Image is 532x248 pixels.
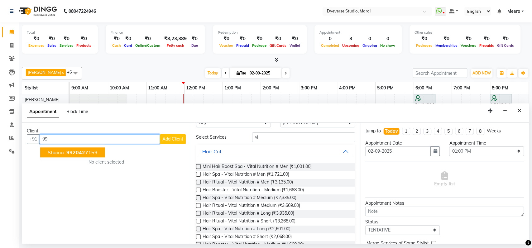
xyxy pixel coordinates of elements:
[415,35,434,42] div: ₹0
[61,70,64,75] a: x
[27,30,93,35] div: Total
[122,35,134,42] div: ₹0
[48,149,64,155] span: Shaina
[203,226,290,233] span: Hair Spa - Vital Nutrition # Long (₹2,601.00)
[376,83,395,93] a: 5:00 PM
[162,35,189,42] div: ₹8,23,389
[203,171,289,179] span: Hair Spa - Vital Nutrition # Men (₹1,721.00)
[25,97,60,103] span: [PERSON_NAME]
[65,149,98,155] ngb-highlight: 159
[203,202,300,210] span: Hair Ritual - Vital Nutrition # Medium (₹3,669.00)
[319,35,341,42] div: 0
[491,95,511,107] div: [PERSON_NAME], TK01, 08:00 PM-08:35 PM, Classic - Pedi
[487,128,501,134] div: Weeks
[414,95,435,107] div: [PERSON_NAME], TK02, 06:00 PM-06:35 PM, Classic - Pedi
[496,43,515,48] span: Gift Cards
[268,35,288,42] div: ₹0
[319,30,397,35] div: Appointment
[27,128,186,134] div: Client
[413,128,421,135] li: 2
[218,43,235,48] span: Voucher
[223,83,242,93] a: 1:00 PM
[449,140,524,146] div: Appointment Time
[27,106,59,117] span: Appointment
[16,2,59,20] img: logo
[122,43,134,48] span: Card
[185,83,207,93] a: 12:00 PM
[27,134,40,144] button: +91
[218,35,235,42] div: ₹0
[40,134,160,144] input: Search by Name/Mobile/Email/Code
[111,35,122,42] div: ₹0
[28,70,61,75] span: [PERSON_NAME]
[58,35,75,42] div: ₹0
[365,200,524,207] div: Appointment Notes
[165,43,186,48] span: Petty cash
[365,219,440,225] div: Status
[66,109,88,114] span: Block Time
[146,83,169,93] a: 11:00 AM
[365,128,381,134] div: Jump to
[75,43,93,48] span: Products
[251,43,268,48] span: Package
[379,35,397,42] div: 0
[496,35,515,42] div: ₹0
[268,43,288,48] span: Gift Cards
[466,128,474,135] li: 7
[288,35,302,42] div: ₹0
[478,43,496,48] span: Prepaids
[111,43,122,48] span: Cash
[367,240,429,248] span: Merge Services of Same Stylist
[459,35,478,42] div: ₹0
[415,30,515,35] div: Other sales
[248,69,279,78] input: 2025-09-02
[341,43,361,48] span: Upcoming
[319,43,341,48] span: Completed
[337,83,357,93] a: 4:00 PM
[365,140,440,146] div: Appointment Date
[27,35,46,42] div: ₹0
[434,171,455,187] span: Empty list
[341,35,361,42] div: 3
[471,69,492,78] button: ADD NEW
[251,35,268,42] div: ₹0
[423,128,431,135] li: 3
[252,132,355,142] input: Search by service name
[507,8,520,15] span: Meera
[203,187,304,194] span: Hair Booster - Vital Nutrition - Medium (₹1,668.00)
[70,83,90,93] a: 9:00 AM
[203,233,291,241] span: Hair Spa - Vital Nutrition # Short (₹2,068.00)
[444,128,453,135] li: 5
[75,35,93,42] div: ₹0
[455,128,463,135] li: 6
[162,136,183,142] span: Add Client
[58,43,75,48] span: Services
[205,68,221,78] span: Today
[515,106,524,116] button: Close
[434,43,459,48] span: Memberships
[459,43,478,48] span: Vouchers
[476,128,484,135] li: 8
[189,35,200,42] div: ₹0
[66,149,88,155] span: 9920427
[25,85,38,91] span: Stylist
[478,35,496,42] div: ₹0
[413,68,467,78] input: Search Appointment
[379,43,397,48] span: No show
[160,134,186,144] button: Add Client
[490,83,510,93] a: 8:00 PM
[69,2,96,20] b: 08047224946
[361,43,379,48] span: Ongoing
[191,134,247,141] div: Select Services
[402,128,410,135] li: 1
[288,43,302,48] span: Wallet
[203,194,296,202] span: Hair Spa - Vital Nutrition # Medium (₹2,335.00)
[27,43,46,48] span: Expenses
[452,83,472,93] a: 7:00 PM
[199,146,352,157] button: Hair Cut
[202,148,222,155] div: Hair Cut
[111,30,200,35] div: Finance
[414,83,434,93] a: 6:00 PM
[42,159,171,165] div: No client selected
[134,43,162,48] span: Online/Custom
